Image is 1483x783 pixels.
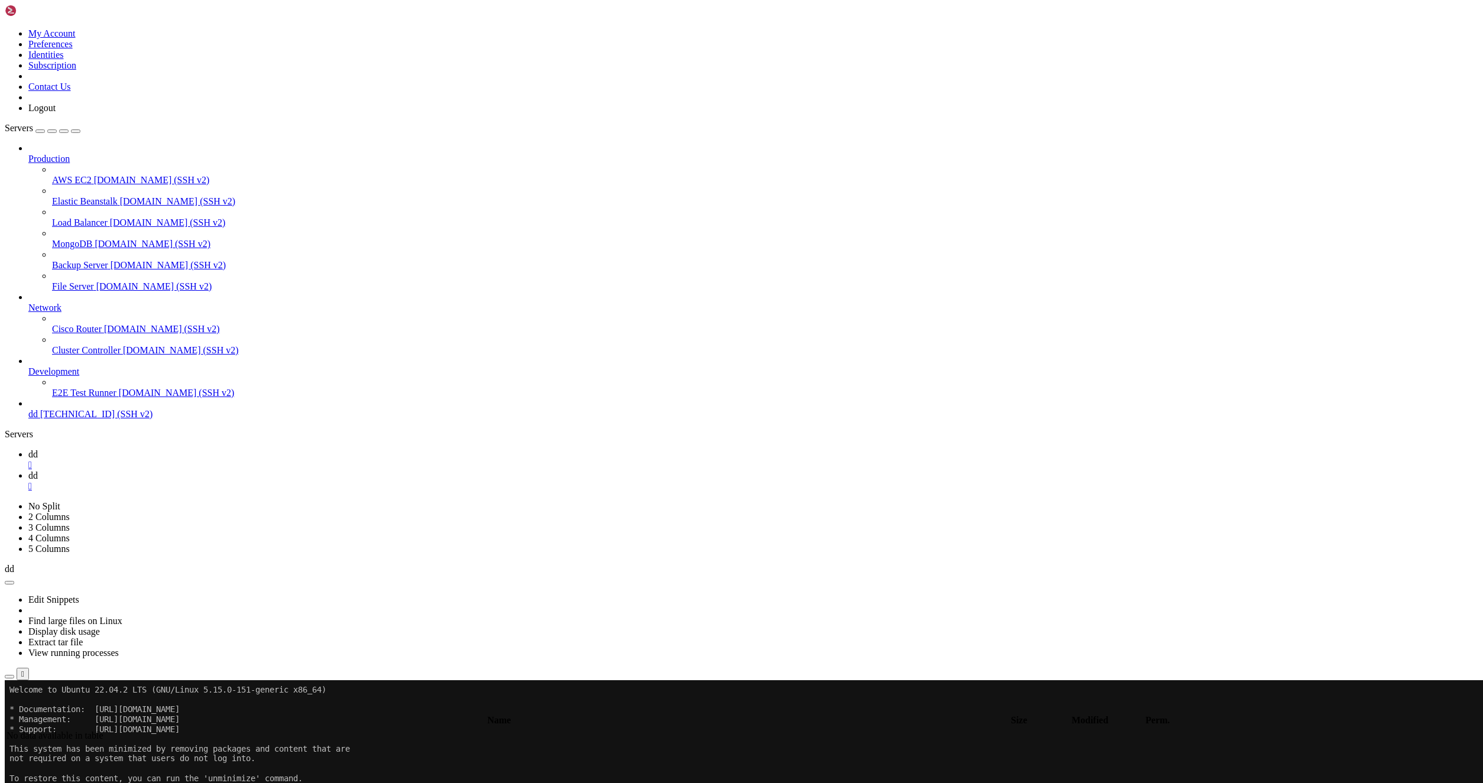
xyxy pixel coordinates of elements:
[28,409,1478,420] a: dd [TECHNICAL_ID] (SSH v2)
[28,154,70,164] span: Production
[94,175,210,185] span: [DOMAIN_NAME] (SSH v2)
[28,154,1478,164] a: Production
[5,64,1331,74] x-row: This system has been minimized by removing packages and content that are
[28,366,1478,377] a: Development
[52,196,1478,207] a: Elastic Beanstalk [DOMAIN_NAME] (SSH v2)
[119,388,235,398] span: [DOMAIN_NAME] (SSH v2)
[28,292,1478,356] li: Network
[28,50,64,60] a: Identities
[52,388,1478,398] a: E2E Test Runner [DOMAIN_NAME] (SSH v2)
[111,260,226,270] span: [DOMAIN_NAME] (SSH v2)
[5,113,1331,123] x-row: root@homeless-cock:~#
[28,512,70,522] a: 2 Columns
[28,544,70,554] a: 5 Columns
[52,324,1478,334] a: Cisco Router [DOMAIN_NAME] (SSH v2)
[1135,714,1180,726] th: Perm.: activate to sort column ascending
[28,409,38,419] span: dd
[28,594,79,605] a: Edit Snippets
[5,103,1331,113] x-row: Last login: [DATE] from [TECHNICAL_ID]
[5,564,14,574] span: dd
[52,164,1478,186] li: AWS EC2 [DOMAIN_NAME] (SSH v2)
[52,217,1478,228] a: Load Balancer [DOMAIN_NAME] (SSH v2)
[6,714,992,726] th: Name: activate to sort column descending
[5,5,73,17] img: Shellngn
[28,449,38,459] span: dd
[28,366,79,376] span: Development
[52,260,1478,271] a: Backup Server [DOMAIN_NAME] (SSH v2)
[52,281,94,291] span: File Server
[52,345,1478,356] a: Cluster Controller [DOMAIN_NAME] (SSH v2)
[5,34,1331,44] x-row: * Management: [URL][DOMAIN_NAME]
[52,239,92,249] span: MongoDB
[28,82,71,92] a: Contact Us
[52,260,108,270] span: Backup Server
[5,24,1331,34] x-row: * Documentation: [URL][DOMAIN_NAME]
[52,271,1478,292] li: File Server [DOMAIN_NAME] (SSH v2)
[110,217,226,228] span: [DOMAIN_NAME] (SSH v2)
[123,345,239,355] span: [DOMAIN_NAME] (SSH v2)
[52,228,1478,249] li: MongoDB [DOMAIN_NAME] (SSH v2)
[96,281,212,291] span: [DOMAIN_NAME] (SSH v2)
[28,470,38,480] span: dd
[115,113,119,123] div: (22, 11)
[52,217,108,228] span: Load Balancer
[28,637,83,647] a: Extract tar file
[5,5,1331,15] x-row: Welcome to Ubuntu 22.04.2 LTS (GNU/Linux 5.15.0-151-generic x86_64)
[28,481,1478,492] a: 
[6,730,1159,742] td: No data available in table
[28,28,76,38] a: My Account
[5,123,80,133] a: Servers
[28,356,1478,398] li: Development
[28,470,1478,492] a: dd
[5,73,1331,83] x-row: not required on a system that users do not log into.
[5,123,33,133] span: Servers
[52,334,1478,356] li: Cluster Controller [DOMAIN_NAME] (SSH v2)
[52,175,1478,186] a: AWS EC2 [DOMAIN_NAME] (SSH v2)
[52,186,1478,207] li: Elastic Beanstalk [DOMAIN_NAME] (SSH v2)
[17,668,29,680] button: 
[5,44,1331,54] x-row: * Support: [URL][DOMAIN_NAME]
[5,429,1478,440] div: Servers
[28,143,1478,292] li: Production
[52,388,116,398] span: E2E Test Runner
[28,626,100,636] a: Display disk usage
[5,93,1331,103] x-row: To restore this content, you can run the 'unminimize' command.
[52,313,1478,334] li: Cisco Router [DOMAIN_NAME] (SSH v2)
[95,239,210,249] span: [DOMAIN_NAME] (SSH v2)
[52,196,118,206] span: Elastic Beanstalk
[52,281,1478,292] a: File Server [DOMAIN_NAME] (SSH v2)
[28,303,61,313] span: Network
[28,60,76,70] a: Subscription
[120,196,236,206] span: [DOMAIN_NAME] (SSH v2)
[28,303,1478,313] a: Network
[52,377,1478,398] li: E2E Test Runner [DOMAIN_NAME] (SSH v2)
[28,103,56,113] a: Logout
[52,249,1478,271] li: Backup Server [DOMAIN_NAME] (SSH v2)
[28,398,1478,420] li: dd [TECHNICAL_ID] (SSH v2)
[28,648,119,658] a: View running processes
[52,345,121,355] span: Cluster Controller
[28,616,122,626] a: Find large files on Linux
[28,460,1478,470] a: 
[28,39,73,49] a: Preferences
[52,175,92,185] span: AWS EC2
[52,239,1478,249] a: MongoDB [DOMAIN_NAME] (SSH v2)
[28,533,70,543] a: 4 Columns
[994,714,1044,726] th: Size: activate to sort column ascending
[52,324,102,334] span: Cisco Router
[40,409,152,419] span: [TECHNICAL_ID] (SSH v2)
[104,324,220,334] span: [DOMAIN_NAME] (SSH v2)
[1046,714,1134,726] th: Modified: activate to sort column ascending
[28,501,60,511] a: No Split
[28,522,70,532] a: 3 Columns
[52,207,1478,228] li: Load Balancer [DOMAIN_NAME] (SSH v2)
[28,449,1478,470] a: dd
[21,670,24,678] div: 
